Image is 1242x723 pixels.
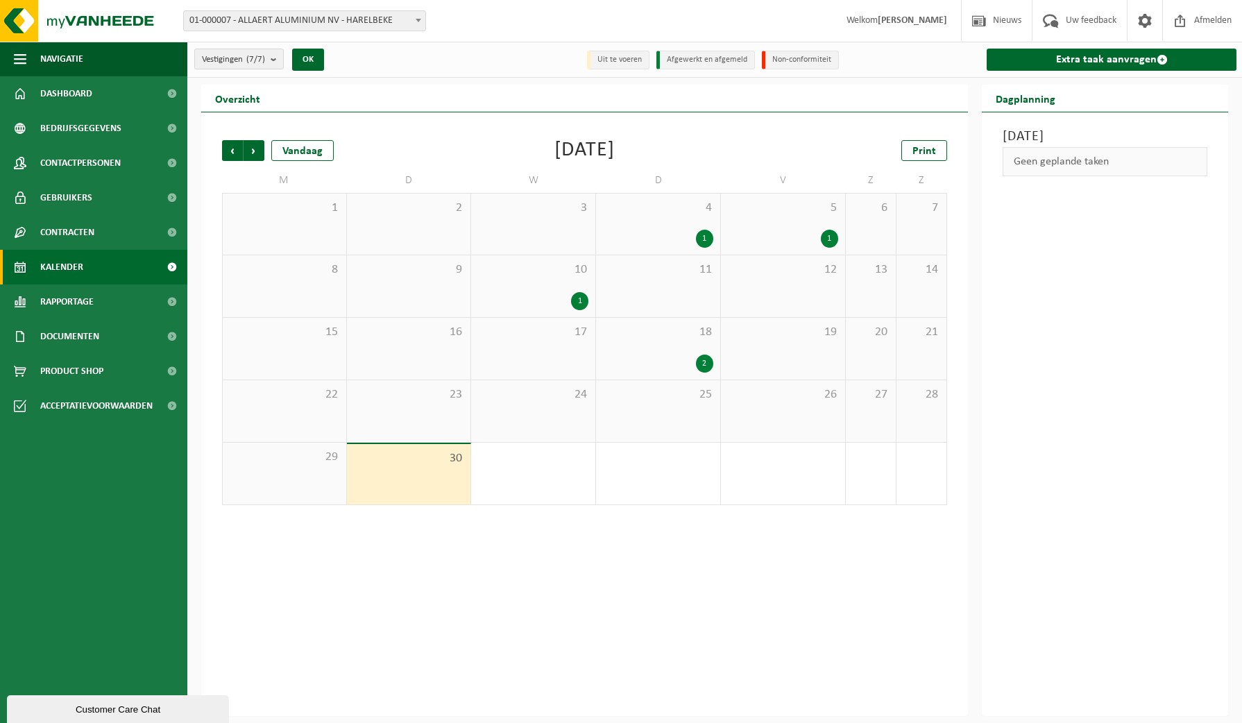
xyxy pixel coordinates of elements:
h2: Overzicht [201,85,274,112]
button: Vestigingen(7/7) [194,49,284,69]
span: Contactpersonen [40,146,121,180]
span: 21 [903,325,939,340]
span: 18 [603,325,713,340]
button: OK [292,49,324,71]
span: Print [912,146,936,157]
a: Extra taak aanvragen [987,49,1236,71]
td: Z [896,168,947,193]
span: Gebruikers [40,180,92,215]
span: Vorige [222,140,243,161]
span: 24 [478,387,588,402]
span: 23 [354,387,464,402]
span: Product Shop [40,354,103,389]
span: Kalender [40,250,83,284]
div: Geen geplande taken [1003,147,1207,176]
td: W [471,168,596,193]
span: 25 [603,387,713,402]
span: 9 [354,262,464,278]
span: 6 [853,201,889,216]
span: 7 [903,201,939,216]
span: 26 [728,387,838,402]
td: Z [846,168,896,193]
span: 29 [230,450,339,465]
td: D [596,168,721,193]
strong: [PERSON_NAME] [878,15,947,26]
span: 01-000007 - ALLAERT ALUMINIUM NV - HARELBEKE [183,10,426,31]
span: 13 [853,262,889,278]
li: Uit te voeren [587,51,649,69]
span: Rapportage [40,284,94,319]
div: 1 [696,230,713,248]
span: 10 [478,262,588,278]
count: (7/7) [246,55,265,64]
span: 3 [478,201,588,216]
td: M [222,168,347,193]
span: Acceptatievoorwaarden [40,389,153,423]
span: 14 [903,262,939,278]
h2: Dagplanning [982,85,1069,112]
span: 01-000007 - ALLAERT ALUMINIUM NV - HARELBEKE [184,11,425,31]
iframe: chat widget [7,692,232,723]
h3: [DATE] [1003,126,1207,147]
span: Navigatie [40,42,83,76]
span: 11 [603,262,713,278]
td: V [721,168,846,193]
span: 15 [230,325,339,340]
a: Print [901,140,947,161]
span: Bedrijfsgegevens [40,111,121,146]
span: 17 [478,325,588,340]
li: Afgewerkt en afgemeld [656,51,755,69]
span: Contracten [40,215,94,250]
span: Vestigingen [202,49,265,70]
div: 1 [821,230,838,248]
span: 27 [853,387,889,402]
span: 22 [230,387,339,402]
span: Volgende [244,140,264,161]
span: 4 [603,201,713,216]
span: Dashboard [40,76,92,111]
td: D [347,168,472,193]
span: 2 [354,201,464,216]
span: 12 [728,262,838,278]
span: 30 [354,451,464,466]
div: 1 [571,292,588,310]
li: Non-conformiteit [762,51,839,69]
span: 16 [354,325,464,340]
span: 20 [853,325,889,340]
span: 19 [728,325,838,340]
span: 1 [230,201,339,216]
span: Documenten [40,319,99,354]
div: 2 [696,355,713,373]
div: Vandaag [271,140,334,161]
span: 28 [903,387,939,402]
span: 5 [728,201,838,216]
div: [DATE] [554,140,615,161]
span: 8 [230,262,339,278]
